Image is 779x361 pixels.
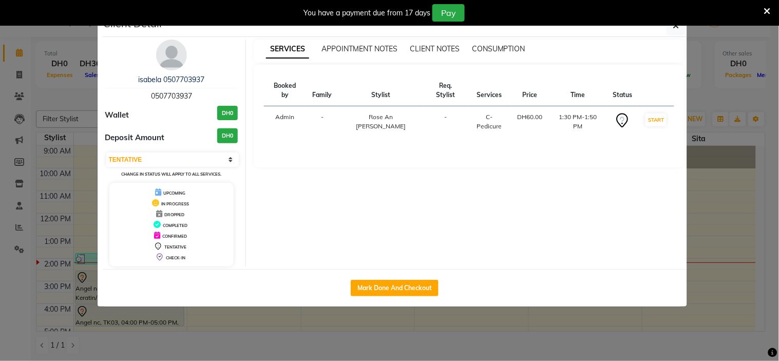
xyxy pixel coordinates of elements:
span: Rose An [PERSON_NAME] [356,113,406,130]
span: DROPPED [164,212,184,217]
small: Change in status will apply to all services. [121,172,221,177]
span: SERVICES [266,40,309,59]
span: TENTATIVE [164,244,186,250]
th: Booked by [264,75,306,106]
td: 1:30 PM-1:50 PM [549,106,607,138]
span: CONFIRMED [162,234,187,239]
th: Family [306,75,338,106]
div: You have a payment due from 17 days [303,8,430,18]
button: Pay [432,4,465,22]
th: Stylist [338,75,423,106]
span: APPOINTMENT NOTES [321,44,397,53]
span: UPCOMING [163,191,185,196]
button: Mark Done And Checkout [351,280,439,296]
th: Status [606,75,638,106]
span: Wallet [105,109,129,121]
span: COMPLETED [163,223,187,228]
th: Time [549,75,607,106]
span: 0507703937 [151,91,192,101]
span: Deposit Amount [105,132,165,144]
th: Req. Stylist [424,75,468,106]
div: C-Pedicure [474,112,505,131]
th: Services [468,75,511,106]
span: CLIENT NOTES [410,44,460,53]
div: DH60.00 [518,112,543,122]
img: avatar [156,40,187,70]
span: CHECK-IN [166,255,185,260]
td: Admin [264,106,306,138]
h3: DH0 [217,106,238,121]
span: CONSUMPTION [472,44,525,53]
h3: DH0 [217,128,238,143]
button: START [645,113,667,126]
span: IN PROGRESS [161,201,189,206]
td: - [306,106,338,138]
th: Price [511,75,549,106]
a: isabela 0507703937 [138,75,204,84]
td: - [424,106,468,138]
